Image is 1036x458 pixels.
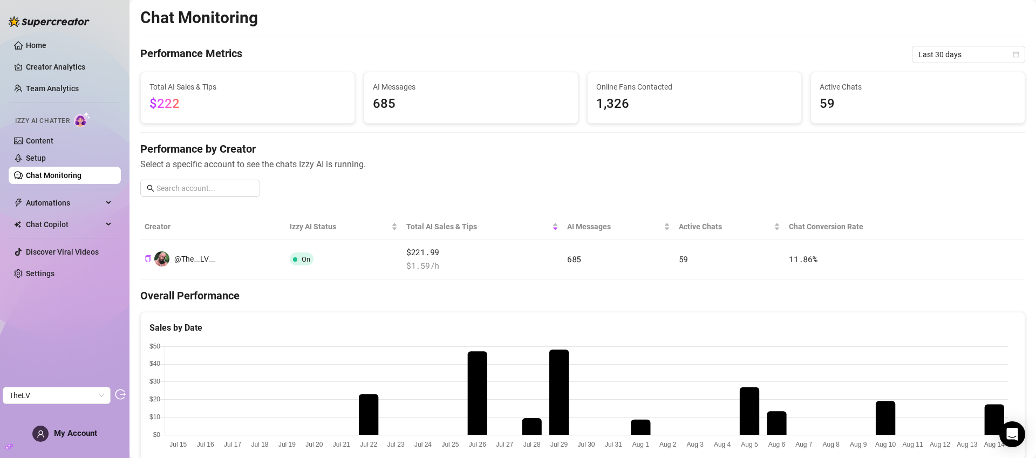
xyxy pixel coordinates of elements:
[26,216,103,233] span: Chat Copilot
[567,221,662,233] span: AI Messages
[406,259,558,272] span: $ 1.59 /h
[373,94,569,114] span: 685
[149,81,346,93] span: Total AI Sales & Tips
[149,321,1016,334] div: Sales by Date
[26,269,54,278] a: Settings
[9,16,90,27] img: logo-BBDzfeDw.svg
[174,255,215,263] span: @The__LV__
[156,182,254,194] input: Search account...
[140,46,242,63] h4: Performance Metrics
[145,255,152,263] button: Copy Creator ID
[140,158,1025,171] span: Select a specific account to see the chats Izzy AI is running.
[785,214,937,240] th: Chat Conversion Rate
[26,136,53,145] a: Content
[140,214,285,240] th: Creator
[679,254,688,264] span: 59
[596,94,793,114] span: 1,326
[26,154,46,162] a: Setup
[290,221,389,233] span: Izzy AI Status
[26,41,46,50] a: Home
[26,58,112,76] a: Creator Analytics
[115,389,126,400] span: logout
[26,171,81,180] a: Chat Monitoring
[679,221,772,233] span: Active Chats
[54,428,97,438] span: My Account
[999,421,1025,447] div: Open Intercom Messenger
[1013,51,1019,58] span: calendar
[820,94,1016,114] span: 59
[5,443,13,450] span: build
[14,199,23,207] span: thunderbolt
[140,288,1025,303] h4: Overall Performance
[15,116,70,126] span: Izzy AI Chatter
[9,387,104,404] span: TheLV
[406,246,558,259] span: $221.99
[14,221,21,228] img: Chat Copilot
[302,255,310,263] span: On
[26,194,103,211] span: Automations
[26,84,79,93] a: Team Analytics
[140,8,258,28] h2: Chat Monitoring
[567,254,581,264] span: 685
[147,184,154,192] span: search
[406,221,550,233] span: Total AI Sales & Tips
[674,214,785,240] th: Active Chats
[37,430,45,438] span: user
[563,214,674,240] th: AI Messages
[820,81,1016,93] span: Active Chats
[154,251,169,266] img: @The__LV__
[26,248,99,256] a: Discover Viral Videos
[145,255,152,262] span: copy
[285,214,402,240] th: Izzy AI Status
[789,254,817,264] span: 11.86 %
[149,96,180,111] span: $222
[596,81,793,93] span: Online Fans Contacted
[140,141,1025,156] h4: Performance by Creator
[373,81,569,93] span: AI Messages
[74,112,91,127] img: AI Chatter
[402,214,563,240] th: Total AI Sales & Tips
[918,46,1019,63] span: Last 30 days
